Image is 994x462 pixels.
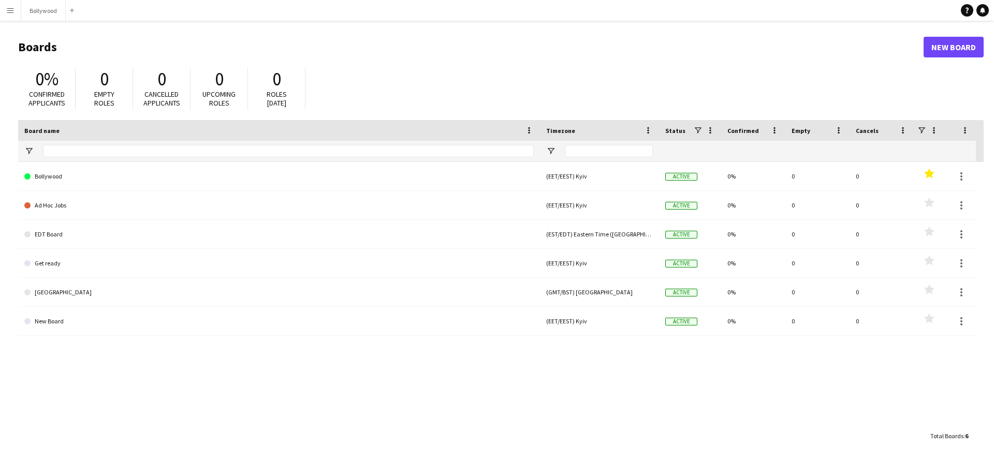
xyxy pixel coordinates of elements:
[665,127,685,135] span: Status
[540,191,659,219] div: (EET/EEST) Kyiv
[785,162,850,190] div: 0
[43,145,534,157] input: Board name Filter Input
[143,90,180,108] span: Cancelled applicants
[856,127,879,135] span: Cancels
[24,162,534,191] a: Bollywood
[546,146,556,156] button: Open Filter Menu
[665,318,697,325] span: Active
[792,127,810,135] span: Empty
[28,90,65,108] span: Confirmed applicants
[785,249,850,277] div: 0
[850,278,914,306] div: 0
[930,432,963,440] span: Total Boards
[202,90,236,108] span: Upcoming roles
[24,307,534,336] a: New Board
[24,191,534,220] a: Ad Hoc Jobs
[21,1,66,21] button: Bollywood
[930,426,968,446] div: :
[665,289,697,296] span: Active
[965,432,968,440] span: 6
[540,220,659,248] div: (EST/EDT) Eastern Time ([GEOGRAPHIC_DATA] & [GEOGRAPHIC_DATA])
[24,220,534,249] a: EDT Board
[24,249,534,278] a: Get ready
[540,162,659,190] div: (EET/EEST) Kyiv
[665,260,697,267] span: Active
[721,278,785,306] div: 0%
[267,90,287,108] span: Roles [DATE]
[24,146,34,156] button: Open Filter Menu
[24,278,534,307] a: [GEOGRAPHIC_DATA]
[100,68,109,91] span: 0
[785,220,850,248] div: 0
[94,90,114,108] span: Empty roles
[785,307,850,335] div: 0
[785,191,850,219] div: 0
[540,307,659,335] div: (EET/EEST) Kyiv
[35,68,59,91] span: 0%
[721,220,785,248] div: 0%
[157,68,166,91] span: 0
[215,68,224,91] span: 0
[924,37,984,57] a: New Board
[665,202,697,210] span: Active
[18,39,924,55] h1: Boards
[24,127,60,135] span: Board name
[785,278,850,306] div: 0
[540,249,659,277] div: (EET/EEST) Kyiv
[721,249,785,277] div: 0%
[727,127,759,135] span: Confirmed
[721,191,785,219] div: 0%
[565,145,653,157] input: Timezone Filter Input
[665,231,697,239] span: Active
[850,162,914,190] div: 0
[850,307,914,335] div: 0
[850,220,914,248] div: 0
[540,278,659,306] div: (GMT/BST) [GEOGRAPHIC_DATA]
[721,162,785,190] div: 0%
[665,173,697,181] span: Active
[546,127,575,135] span: Timezone
[721,307,785,335] div: 0%
[272,68,281,91] span: 0
[850,191,914,219] div: 0
[850,249,914,277] div: 0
